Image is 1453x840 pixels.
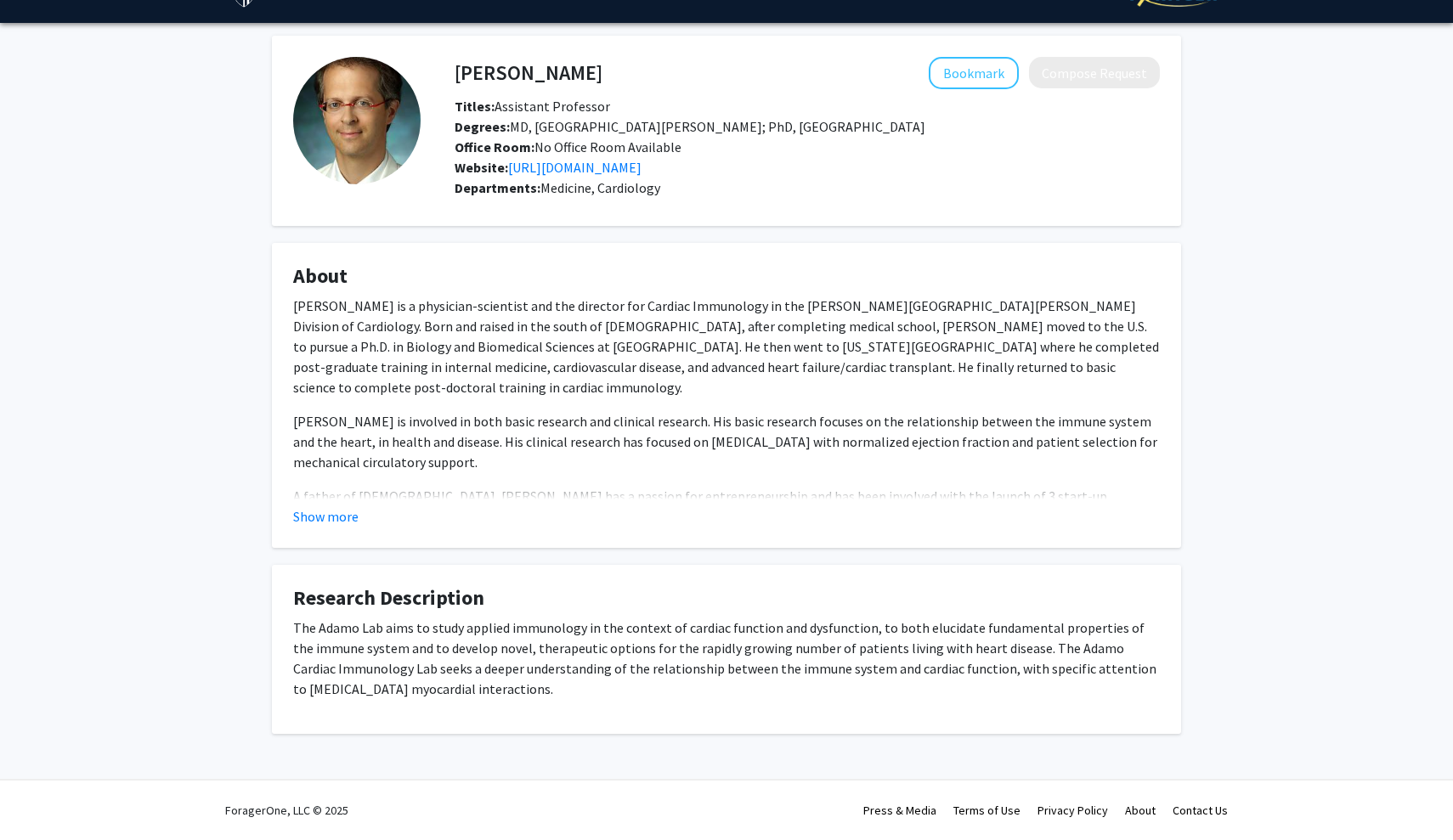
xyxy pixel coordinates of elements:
[225,781,348,840] div: ForagerOne, LLC © 2025
[293,617,1160,699] p: The Adamo Lab aims to study applied immunology in the context of cardiac function and dysfunction...
[455,118,925,135] span: MD, [GEOGRAPHIC_DATA][PERSON_NAME]; PhD, [GEOGRAPHIC_DATA]
[13,764,72,827] iframe: Chat
[293,586,1160,611] h4: Research Description
[1029,57,1160,88] button: Compose Request to Luigi Adamo
[1125,803,1156,818] a: About
[293,411,1160,472] p: [PERSON_NAME] is involved in both basic research and clinical research. His basic research focuse...
[455,98,610,115] span: Assistant Professor
[455,179,540,196] b: Departments:
[293,57,421,184] img: Profile Picture
[929,57,1019,89] button: Add Luigi Adamo to Bookmarks
[455,138,534,155] b: Office Room:
[508,159,642,176] a: Opens in a new tab
[293,264,1160,289] h4: About
[953,803,1020,818] a: Terms of Use
[455,57,602,88] h4: [PERSON_NAME]
[293,296,1160,397] p: [PERSON_NAME] is a physician-scientist and the director for Cardiac Immunology in the [PERSON_NAM...
[455,138,681,155] span: No Office Room Available
[293,506,359,527] button: Show more
[1037,803,1108,818] a: Privacy Policy
[293,486,1160,527] p: A father of [DEMOGRAPHIC_DATA], [PERSON_NAME] has a passion for entrepreneurship and has been inv...
[455,118,510,135] b: Degrees:
[863,803,936,818] a: Press & Media
[455,159,508,176] b: Website:
[540,179,660,196] span: Medicine, Cardiology
[455,98,495,115] b: Titles:
[1173,803,1228,818] a: Contact Us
